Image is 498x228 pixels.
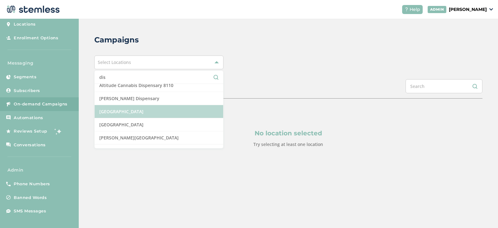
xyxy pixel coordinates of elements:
[124,129,453,138] p: No location selected
[14,21,36,27] span: Locations
[14,128,47,134] span: Reviews Setup
[406,79,482,93] input: Search
[14,181,50,187] span: Phone Numbers
[95,131,223,144] li: [PERSON_NAME][GEOGRAPHIC_DATA]
[253,141,323,147] label: Try selecting at least one location
[14,88,40,94] span: Subscribers
[14,115,43,121] span: Automations
[14,74,36,80] span: Segments
[14,101,68,107] span: On-demand Campaigns
[489,8,493,11] img: icon_down-arrow-small-66adaf34.svg
[410,6,420,13] span: Help
[405,7,408,11] img: icon-help-white-03924b79.svg
[94,34,139,46] h2: Campaigns
[14,208,46,214] span: SMS Messages
[14,195,47,201] span: Banned Words
[5,3,60,16] img: logo-dark-0685b13c.svg
[14,35,58,41] span: Enrollment Options
[98,59,131,65] span: Select Locations
[95,118,223,131] li: [GEOGRAPHIC_DATA]
[95,105,223,118] li: [GEOGRAPHIC_DATA]
[95,92,223,105] li: [PERSON_NAME] Dispensary
[52,125,64,138] img: glitter-stars-b7820f95.gif
[14,142,46,148] span: Conversations
[428,6,447,13] div: ADMIN
[99,74,219,80] input: Search
[449,6,487,13] p: [PERSON_NAME]
[95,144,223,158] li: Dispo [PERSON_NAME]
[467,198,498,228] iframe: Chat Widget
[95,79,223,92] li: Altitude Cannabis Dispensary 8110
